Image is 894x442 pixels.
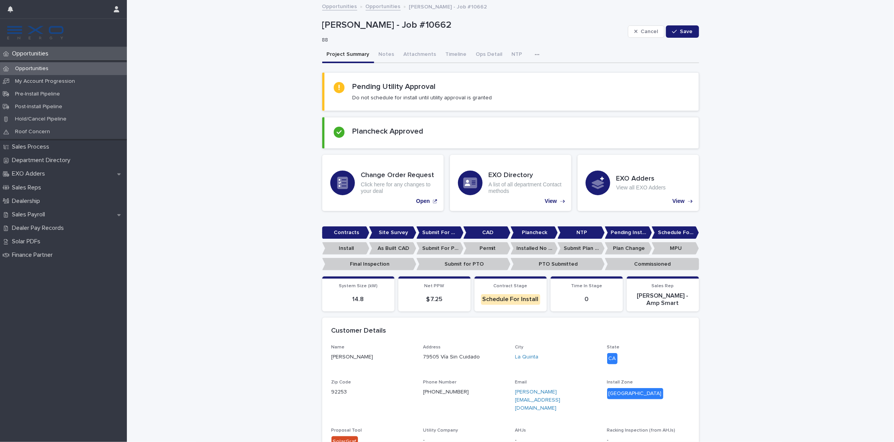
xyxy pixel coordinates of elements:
[489,181,563,194] p: A list of all department Contact methods
[9,224,70,232] p: Dealer Pay Records
[652,226,699,239] p: Schedule For Install
[331,345,345,350] span: Name
[361,171,436,180] h3: Change Order Request
[352,94,492,101] p: Do not schedule for install until utility approval is granted
[641,29,658,34] span: Cancel
[558,242,605,255] p: Submit Plan Change
[409,2,487,10] p: [PERSON_NAME] - Job #10662
[515,345,524,350] span: City
[555,296,618,303] p: 0
[9,78,81,85] p: My Account Progression
[9,129,56,135] p: Roof Concern
[9,65,55,72] p: Opportunities
[399,47,441,63] button: Attachments
[481,294,540,305] div: Schedule For Install
[9,116,73,122] p: Hold/Cancel Pipeline
[515,353,539,361] a: La Quinta
[673,198,685,204] p: View
[331,380,351,385] span: Zip Code
[352,82,436,91] h2: Pending Utility Approval
[331,353,414,361] p: [PERSON_NAME]
[322,2,357,10] a: Opportunities
[680,29,693,34] span: Save
[423,345,441,350] span: Address
[463,226,511,239] p: CAD
[605,258,699,271] p: Commissioned
[327,296,390,303] p: 14.8
[423,428,458,433] span: Utility Company
[605,242,652,255] p: Plan Change
[607,353,618,364] div: CA
[331,327,386,335] h2: Customer Details
[511,242,558,255] p: Installed No Permit
[607,345,620,350] span: State
[322,258,416,271] p: Final Inspection
[511,258,605,271] p: PTO Submitted
[416,242,464,255] p: Submit For Permit
[489,171,563,180] h3: EXO Directory
[322,47,374,63] button: Project Summary
[322,20,625,31] p: [PERSON_NAME] - Job #10662
[361,181,436,194] p: Click here for any changes to your deal
[6,25,65,40] img: FKS5r6ZBThi8E5hshIGi
[9,211,51,218] p: Sales Payroll
[423,389,469,395] a: [PHONE_NUMBER]
[607,388,663,399] div: [GEOGRAPHIC_DATA]
[9,198,46,205] p: Dealership
[450,155,571,211] a: View
[369,226,416,239] p: Site Survey
[631,292,694,307] p: [PERSON_NAME] - Amp Smart
[545,198,557,204] p: View
[322,242,370,255] p: Install
[339,284,378,288] span: System Size (kW)
[558,226,605,239] p: NTP
[471,47,507,63] button: Ops Detail
[605,226,652,239] p: Pending Install Task
[571,284,602,288] span: Time In Stage
[331,388,414,396] p: 92253
[652,242,699,255] p: MPU
[494,284,528,288] span: Contract Stage
[352,127,423,136] h2: Plancheck Approved
[666,25,699,38] button: Save
[9,91,66,97] p: Pre-Install Pipeline
[9,184,47,191] p: Sales Reps
[578,155,699,211] a: View
[423,353,480,361] p: 79505 Vía Sin Cuidado
[423,380,457,385] span: Phone Number
[9,157,77,164] p: Department Directory
[416,226,464,239] p: Submit For CAD
[403,296,466,303] p: $ 7.25
[463,242,511,255] p: Permit
[441,47,471,63] button: Timeline
[331,428,362,433] span: Proposal Tool
[628,25,665,38] button: Cancel
[322,155,444,211] a: Open
[607,428,676,433] span: Racking Inspection (from AHJs)
[366,2,401,10] a: Opportunities
[616,184,666,191] p: View all EXO Adders
[507,47,527,63] button: NTP
[9,143,55,151] p: Sales Process
[9,104,68,110] p: Post-Install Pipeline
[607,380,633,385] span: Install Zone
[425,284,445,288] span: Net PPW
[515,428,526,433] span: AHJs
[9,251,59,259] p: Finance Partner
[515,380,527,385] span: Email
[616,175,666,183] h3: EXO Adders
[416,198,430,204] p: Open
[511,226,558,239] p: Plancheck
[9,50,55,57] p: Opportunities
[374,47,399,63] button: Notes
[322,226,370,239] p: Contracts
[652,284,674,288] span: Sales Rep
[515,389,561,411] a: [PERSON_NAME][EMAIL_ADDRESS][DOMAIN_NAME]
[322,37,622,44] p: 88
[369,242,416,255] p: As Built CAD
[416,258,511,271] p: Submit for PTO
[9,170,51,177] p: EXO Adders
[9,238,47,245] p: Solar PDFs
